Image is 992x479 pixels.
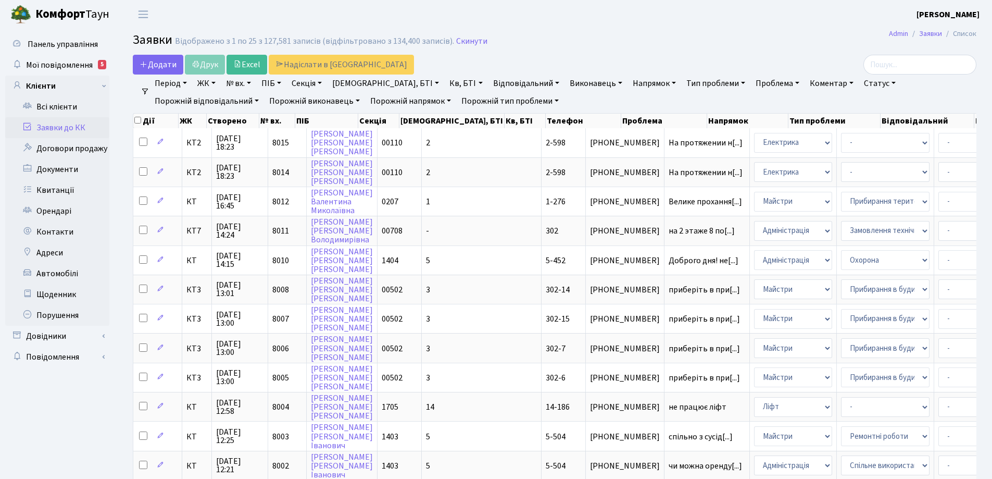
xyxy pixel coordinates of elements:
[5,326,109,347] a: Довідники
[873,23,992,45] nav: breadcrumb
[5,76,109,96] a: Клієнти
[546,313,570,325] span: 302-15
[272,313,289,325] span: 8007
[546,137,566,149] span: 2-598
[426,431,430,443] span: 5
[426,167,430,178] span: 2
[669,167,743,178] span: На протяжении н[...]
[5,284,109,305] a: Щоденник
[916,9,980,20] b: [PERSON_NAME]
[311,158,373,187] a: [PERSON_NAME][PERSON_NAME][PERSON_NAME]
[382,343,403,354] span: 00502
[426,343,430,354] span: 3
[216,340,263,357] span: [DATE] 13:00
[566,75,626,92] a: Виконавець
[186,286,207,294] span: КТ3
[257,75,285,92] a: ПІБ
[295,114,358,128] th: ПІБ
[590,286,660,294] span: [PHONE_NUMBER]
[10,4,31,25] img: logo.png
[382,196,398,207] span: 0207
[130,6,156,23] button: Переключити навігацію
[186,315,207,323] span: КТ3
[669,460,742,472] span: чи можна оренду[...]
[216,252,263,268] span: [DATE] 14:15
[272,343,289,354] span: 8006
[590,462,660,470] span: [PHONE_NUMBER]
[546,460,566,472] span: 5-504
[311,128,373,157] a: [PERSON_NAME][PERSON_NAME][PERSON_NAME]
[426,372,430,384] span: 3
[590,315,660,323] span: [PHONE_NUMBER]
[207,114,259,128] th: Створено
[216,134,263,151] span: [DATE] 18:23
[28,39,98,50] span: Панель управління
[193,75,220,92] a: ЖК
[26,59,93,71] span: Мої повідомлення
[889,28,908,39] a: Admin
[311,246,373,275] a: [PERSON_NAME][PERSON_NAME][PERSON_NAME]
[133,55,183,75] a: Додати
[222,75,255,92] a: № вх.
[916,8,980,21] a: [PERSON_NAME]
[186,168,207,177] span: КТ2
[546,167,566,178] span: 2-598
[382,167,403,178] span: 00110
[311,334,373,363] a: [PERSON_NAME][PERSON_NAME][PERSON_NAME]
[98,60,106,69] div: 5
[366,92,455,110] a: Порожній напрямок
[186,345,207,353] span: КТ3
[426,137,430,149] span: 2
[216,311,263,327] span: [DATE] 13:00
[621,114,707,128] th: Проблема
[311,216,373,245] a: [PERSON_NAME][PERSON_NAME]Володимирівна
[272,167,289,178] span: 8014
[5,34,109,55] a: Панель управління
[919,28,942,39] a: Заявки
[216,281,263,298] span: [DATE] 13:01
[445,75,486,92] a: Кв, БТІ
[426,401,434,413] span: 14
[272,431,289,443] span: 8003
[751,75,803,92] a: Проблема
[259,114,296,128] th: № вх.
[629,75,680,92] a: Напрямок
[590,139,660,147] span: [PHONE_NUMBER]
[590,403,660,411] span: [PHONE_NUMBER]
[546,401,570,413] span: 14-186
[505,114,546,128] th: Кв, БТІ
[216,223,263,239] span: [DATE] 14:24
[265,92,364,110] a: Порожній виконавець
[35,6,85,22] b: Комфорт
[311,392,373,422] a: [PERSON_NAME][PERSON_NAME][PERSON_NAME]
[186,403,207,411] span: КТ
[186,227,207,235] span: КТ7
[489,75,563,92] a: Відповідальний
[382,284,403,296] span: 00502
[311,422,373,451] a: [PERSON_NAME][PERSON_NAME]Іванович
[669,196,742,207] span: Велике прохання[...]
[426,460,430,472] span: 5
[227,55,267,75] a: Excel
[140,59,177,70] span: Додати
[590,198,660,206] span: [PHONE_NUMBER]
[133,31,172,49] span: Заявки
[546,372,566,384] span: 302-6
[382,225,403,237] span: 00708
[186,433,207,441] span: КТ
[669,343,740,354] span: приберіть в при[...]
[216,369,263,386] span: [DATE] 13:00
[311,187,373,216] a: [PERSON_NAME]ВалентинаМиколаївна
[5,201,109,222] a: Орендарі
[272,225,289,237] span: 8011
[272,284,289,296] span: 8008
[133,114,179,128] th: Дії
[590,345,660,353] span: [PHONE_NUMBER]
[186,256,207,265] span: КТ
[881,114,974,128] th: Відповідальний
[35,6,109,23] span: Таун
[546,343,566,354] span: 302-7
[272,255,289,266] span: 8010
[272,401,289,413] span: 8004
[5,263,109,284] a: Автомобілі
